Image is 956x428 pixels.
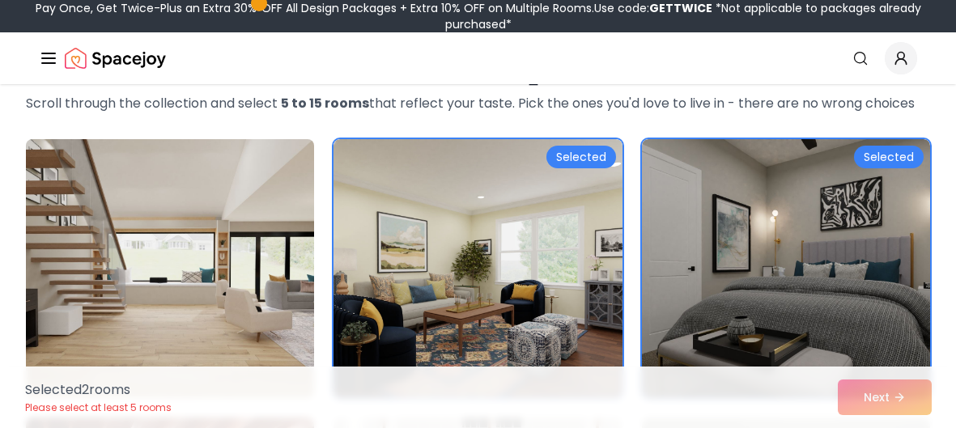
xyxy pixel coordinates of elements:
[854,146,924,168] div: Selected
[546,146,616,168] div: Selected
[25,380,172,400] p: Selected 2 room s
[25,401,172,414] p: Please select at least 5 rooms
[281,94,369,112] strong: 5 to 15 rooms
[26,94,930,113] p: Scroll through the collection and select that reflect your taste. Pick the ones you'd love to liv...
[642,139,930,398] img: Room room-3
[334,139,622,398] img: Room room-2
[65,42,166,74] a: Spacejoy
[39,32,917,84] nav: Global
[19,133,321,405] img: Room room-1
[65,42,166,74] img: Spacejoy Logo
